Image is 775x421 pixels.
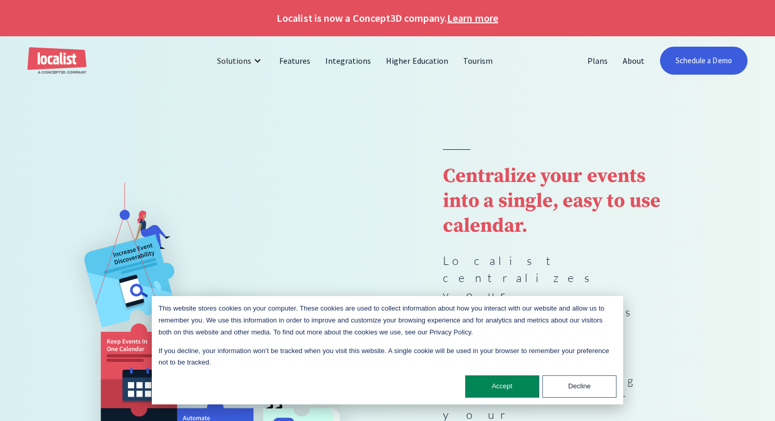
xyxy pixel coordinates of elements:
[152,296,623,404] div: Cookie banner
[379,48,456,73] a: Higher Education
[580,48,615,73] a: Plans
[660,47,748,75] a: Schedule a Demo
[217,54,251,67] div: Solutions
[443,164,661,238] strong: Centralize your events into a single, easy to use calendar.
[465,375,539,398] button: Accept
[456,48,500,73] a: Tourism
[159,345,616,369] p: If you decline, your information won’t be tracked when you visit this website. A single cookie wi...
[542,375,616,398] button: Decline
[27,47,87,75] a: home
[615,48,652,73] a: About
[318,48,379,73] a: Integrations
[159,303,616,338] p: This website stores cookies on your computer. These cookies are used to collect information about...
[272,48,318,73] a: Features
[447,10,498,26] a: Learn more
[209,48,272,73] div: Solutions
